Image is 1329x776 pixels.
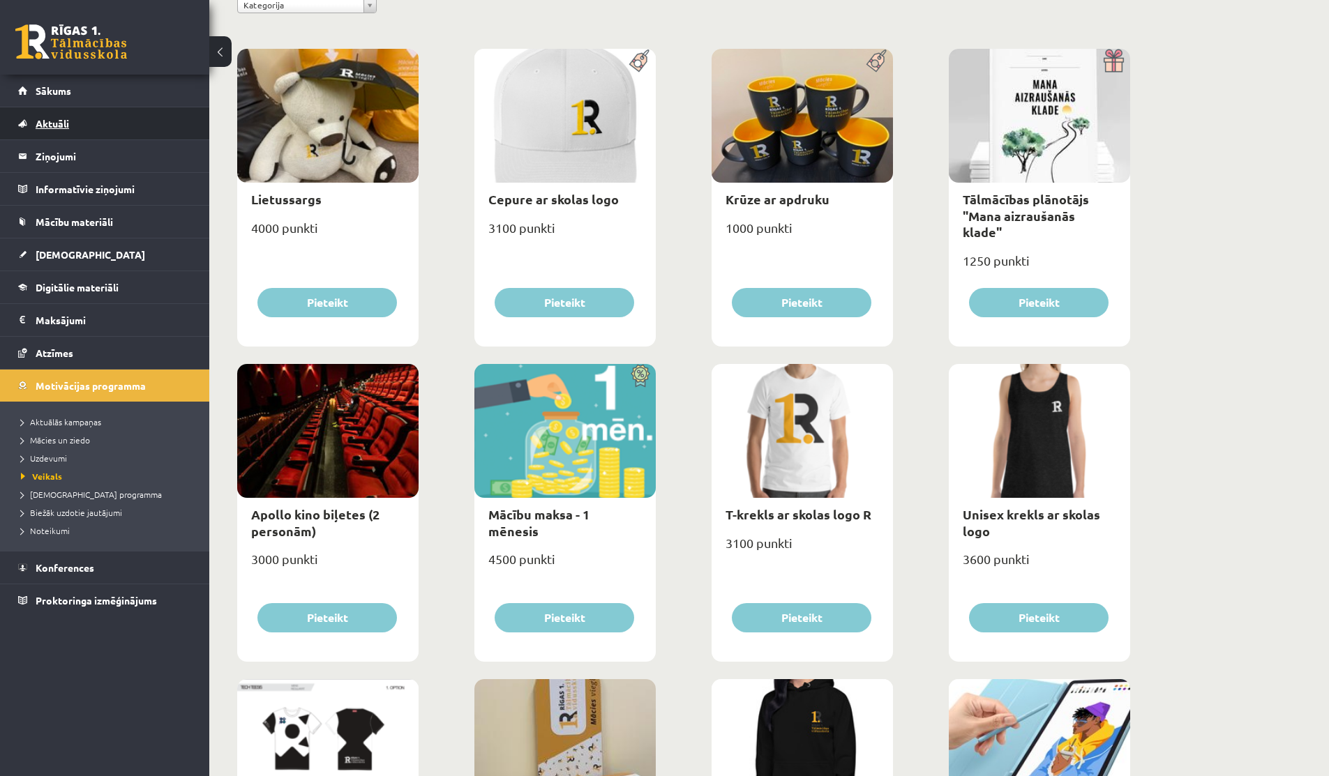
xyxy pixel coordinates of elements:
[21,525,70,536] span: Noteikumi
[15,24,127,59] a: Rīgas 1. Tālmācības vidusskola
[36,561,94,574] span: Konferences
[1099,49,1130,73] img: Dāvana ar pārsteigumu
[21,470,195,482] a: Veikals
[949,249,1130,284] div: 1250 punkti
[726,506,871,522] a: T-krekls ar skolas logo R
[963,191,1089,240] a: Tālmācības plānotājs "Mana aizraušanās klade"
[18,107,192,139] a: Aktuāli
[251,506,380,538] a: Apollo kino biļetes (2 personām)
[36,140,192,172] legend: Ziņojumi
[21,416,195,428] a: Aktuālās kampaņas
[488,506,590,538] a: Mācību maksa - 1 mēnesis
[18,551,192,584] a: Konferences
[36,379,146,392] span: Motivācijas programma
[18,337,192,369] a: Atzīmes
[21,434,195,446] a: Mācies un ziedo
[474,547,656,582] div: 4500 punkti
[18,584,192,616] a: Proktoringa izmēģinājums
[36,594,157,607] span: Proktoringa izmēģinājums
[726,191,829,207] a: Krūze ar apdruku
[969,603,1109,632] button: Pieteikt
[732,288,871,317] button: Pieteikt
[732,603,871,632] button: Pieteikt
[36,281,119,294] span: Digitālie materiāli
[495,288,634,317] button: Pieteikt
[495,603,634,632] button: Pieteikt
[18,370,192,402] a: Motivācijas programma
[21,488,195,501] a: [DEMOGRAPHIC_DATA] programma
[237,216,419,251] div: 4000 punkti
[474,216,656,251] div: 3100 punkti
[624,364,656,388] img: Atlaide
[862,49,893,73] img: Populāra prece
[18,271,192,303] a: Digitālie materiāli
[712,216,893,251] div: 1000 punkti
[21,471,62,482] span: Veikals
[36,347,73,359] span: Atzīmes
[969,288,1109,317] button: Pieteikt
[36,117,69,130] span: Aktuāli
[257,603,397,632] button: Pieteikt
[36,84,71,97] span: Sākums
[21,434,90,446] span: Mācies un ziedo
[36,304,192,336] legend: Maksājumi
[21,416,101,427] span: Aktuālās kampaņas
[712,531,893,566] div: 3100 punkti
[18,140,192,172] a: Ziņojumi
[21,507,122,518] span: Biežāk uzdotie jautājumi
[624,49,656,73] img: Populāra prece
[21,489,162,500] span: [DEMOGRAPHIC_DATA] programma
[18,238,192,271] a: [DEMOGRAPHIC_DATA]
[251,191,322,207] a: Lietussargs
[949,547,1130,582] div: 3600 punkti
[18,173,192,205] a: Informatīvie ziņojumi
[36,173,192,205] legend: Informatīvie ziņojumi
[18,75,192,107] a: Sākums
[488,191,619,207] a: Cepure ar skolas logo
[21,524,195,537] a: Noteikumi
[237,547,419,582] div: 3000 punkti
[36,248,145,261] span: [DEMOGRAPHIC_DATA]
[21,452,67,464] span: Uzdevumi
[18,206,192,238] a: Mācību materiāli
[21,506,195,519] a: Biežāk uzdotie jautājumi
[257,288,397,317] button: Pieteikt
[21,452,195,464] a: Uzdevumi
[963,506,1100,538] a: Unisex krekls ar skolas logo
[18,304,192,336] a: Maksājumi
[36,215,113,228] span: Mācību materiāli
